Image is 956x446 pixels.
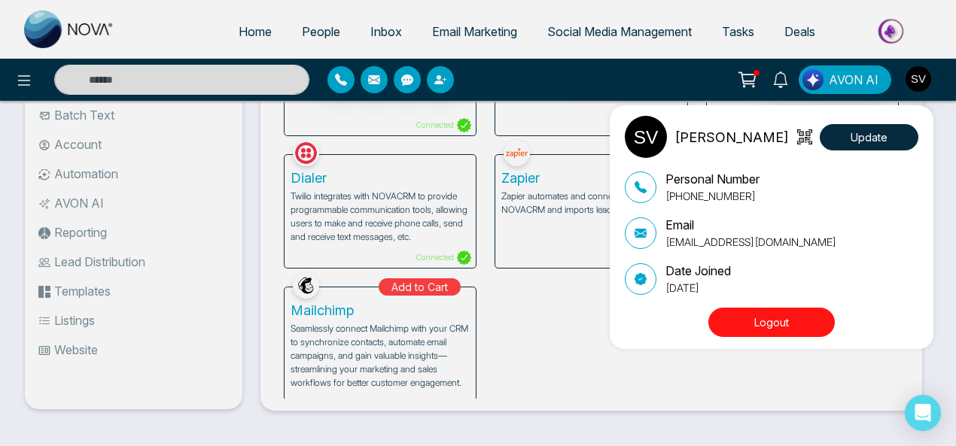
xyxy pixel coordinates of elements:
[665,280,731,296] p: [DATE]
[674,127,789,147] p: [PERSON_NAME]
[665,170,760,188] p: Personal Number
[665,262,731,280] p: Date Joined
[708,308,835,337] button: Logout
[665,216,836,234] p: Email
[905,395,941,431] div: Open Intercom Messenger
[820,124,918,150] button: Update
[665,188,760,204] p: [PHONE_NUMBER]
[665,234,836,250] p: [EMAIL_ADDRESS][DOMAIN_NAME]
